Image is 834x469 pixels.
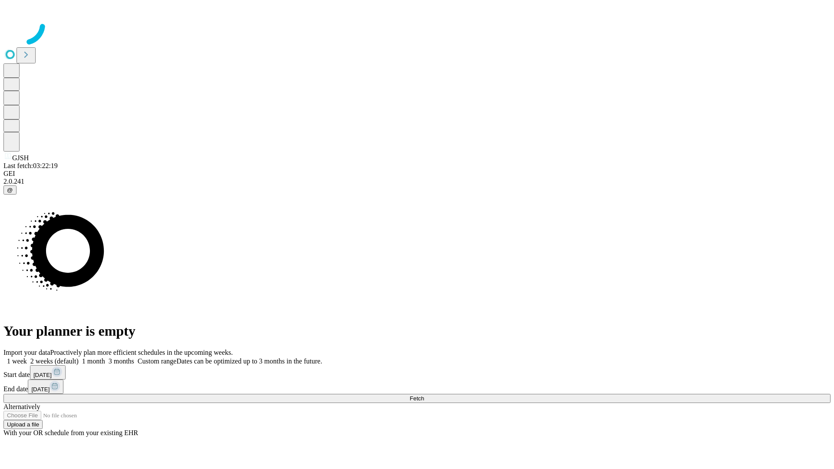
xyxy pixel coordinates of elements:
[30,357,79,365] span: 2 weeks (default)
[28,380,63,394] button: [DATE]
[3,178,831,185] div: 2.0.241
[3,323,831,339] h1: Your planner is empty
[3,394,831,403] button: Fetch
[82,357,105,365] span: 1 month
[7,187,13,193] span: @
[3,349,50,356] span: Import your data
[410,395,424,402] span: Fetch
[3,420,43,429] button: Upload a file
[3,185,17,195] button: @
[31,386,50,393] span: [DATE]
[3,429,138,436] span: With your OR schedule from your existing EHR
[12,154,29,162] span: GJSH
[109,357,134,365] span: 3 months
[30,365,66,380] button: [DATE]
[3,365,831,380] div: Start date
[3,403,40,410] span: Alternatively
[3,380,831,394] div: End date
[50,349,233,356] span: Proactively plan more efficient schedules in the upcoming weeks.
[3,170,831,178] div: GEI
[138,357,176,365] span: Custom range
[33,372,52,378] span: [DATE]
[3,162,58,169] span: Last fetch: 03:22:19
[176,357,322,365] span: Dates can be optimized up to 3 months in the future.
[7,357,27,365] span: 1 week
